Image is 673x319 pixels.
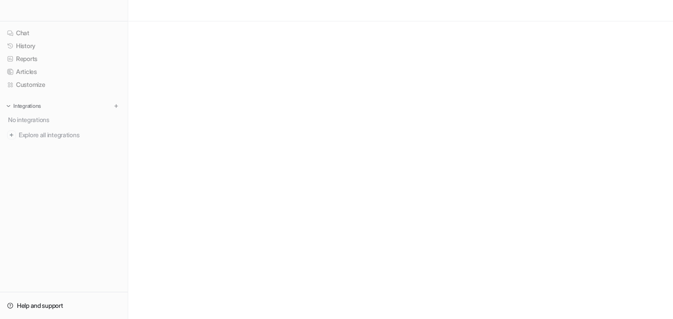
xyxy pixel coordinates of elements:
a: Explore all integrations [4,129,124,141]
a: Chat [4,27,124,39]
div: No integrations [5,112,124,127]
img: explore all integrations [7,131,16,139]
a: Articles [4,65,124,78]
button: Integrations [4,102,44,110]
a: Customize [4,78,124,91]
span: Explore all integrations [19,128,121,142]
img: menu_add.svg [113,103,119,109]
p: Integrations [13,102,41,110]
a: Reports [4,53,124,65]
img: expand menu [5,103,12,109]
a: History [4,40,124,52]
a: Help and support [4,299,124,312]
